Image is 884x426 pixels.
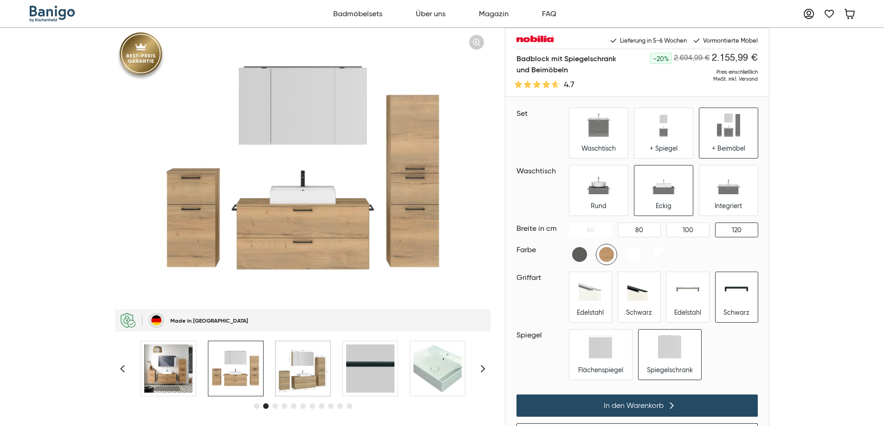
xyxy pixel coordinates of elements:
div: Spiegel [516,330,565,341]
a: Merkliste [820,5,839,23]
div: Schwarz [626,308,652,317]
div: Griffart [516,272,565,283]
img: Flächenspiegel [589,335,612,358]
img: Banigo Badblock mit Spiegelschrank und Beimöbeln 3 [346,344,394,393]
img: Integriert [717,171,740,194]
button: In den Warenkorb [516,394,758,417]
img: Rund [587,171,610,194]
a: FAQ [537,4,561,24]
div: Eckig [656,202,671,210]
img: Edelstahl [579,278,602,301]
a: Magazin [474,4,514,24]
div: Rund [591,202,607,210]
div: Spiegelschrank [647,366,693,374]
img: Banigo [30,6,76,22]
img: Edelstahl [676,278,699,301]
img: Banigo Badblock mit Spiegelschrank und Beimöbeln 1 [212,344,260,393]
div: Made in [GEOGRAPHIC_DATA] [170,317,248,324]
div: 80 [635,226,643,234]
img: Banigo Badblock mit Spiegelschrank und Beimöbeln 2 [279,344,327,393]
a: Mein Account [800,5,818,23]
img: Badblock mit Spiegelschrank und Beimöbeln [115,28,490,309]
li: Lieferung in 5-6 Wochen [609,36,687,45]
img: Made in Germany [149,313,164,328]
a: Badmöbelsets [328,4,387,24]
img: Nobilia Markenlogo [516,36,554,45]
img: Banigo Badblock mit Spiegelschrank und Beimöbeln 0 [144,344,193,393]
h2: 2.155,99 € [712,53,758,64]
div: Edelstahl [577,308,604,317]
img: Alpinweiß supermatt [623,244,644,265]
img: Eiche Sierra [596,244,617,265]
div: 120 [732,226,742,234]
img: Spiegelschrank [658,335,681,358]
img: SSL - Verschlüsselt [121,313,136,328]
div: Edelstahl [674,308,701,317]
div: Waschtisch [516,165,565,177]
img: Waschtisch [587,114,610,137]
span: 2.694,99 € [674,55,710,62]
img: Schwarz [725,278,748,301]
li: Vormontierte Möbel [692,36,758,45]
div: Integriert [715,202,742,210]
div: Set [516,108,565,119]
h1: Badblock mit Spiegelschrank und Beimöbeln [516,53,616,75]
img: Schiefergrau Hochglanz [569,244,590,265]
div: Farbe [516,244,565,255]
span: In den Warenkorb [604,401,664,410]
div: Waschtisch [581,144,616,153]
a: 4.7 [516,80,616,89]
div: -20% [650,53,672,64]
img: Eckig [652,171,675,194]
div: + Beimöbel [712,144,745,153]
a: Warenkorb [840,5,859,23]
img: + Beimöbel [717,114,740,137]
div: 4.7 [564,80,574,89]
img: + Spiegel [652,114,675,137]
div: 100 [683,226,693,234]
div: Schwarz [723,308,749,317]
div: Breite in cm [516,223,565,234]
img: Alpinweiß Hochglanz [650,244,671,265]
div: + Spiegel [650,144,678,153]
a: Über uns [411,4,451,24]
div: Flächenspiegel [578,366,623,374]
div: Preis einschließlich MwSt. inkl. Versand [616,69,757,83]
img: Banigo Badblock mit Spiegelschrank und Beimöbeln 4 [413,344,462,393]
img: Schwarz [627,278,651,301]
